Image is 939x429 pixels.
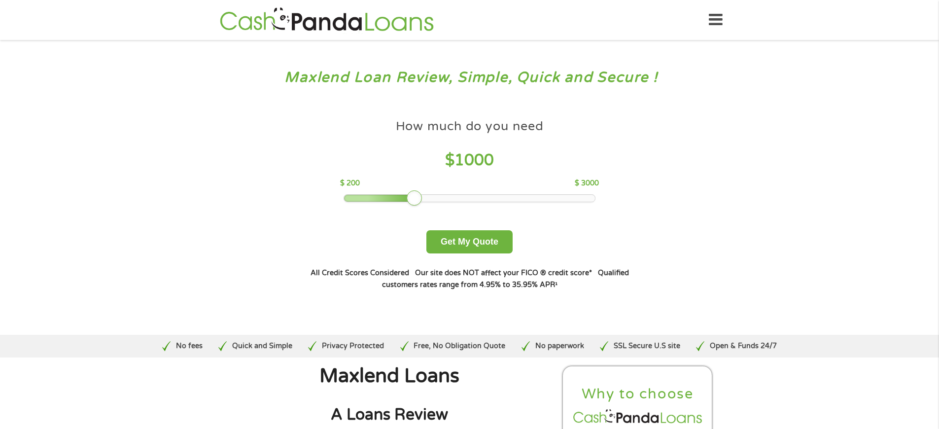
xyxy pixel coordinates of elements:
span: 1000 [454,151,494,170]
p: $ 3000 [575,178,599,189]
p: Quick and Simple [232,341,292,352]
h3: Maxlend Loan Review, Simple, Quick and Secure ! [29,69,911,87]
h4: How much do you need [396,118,544,135]
p: Open & Funds 24/7 [710,341,777,352]
h4: $ [340,150,599,171]
strong: Our site does NOT affect your FICO ® credit score* [415,269,592,277]
button: Get My Quote [426,230,513,253]
span: Maxlend Loans [319,364,459,388]
p: No paperwork [535,341,584,352]
strong: All Credit Scores Considered [311,269,409,277]
p: $ 200 [340,178,360,189]
p: No fees [176,341,203,352]
p: Privacy Protected [322,341,384,352]
p: SSL Secure U.S site [614,341,680,352]
p: Free, No Obligation Quote [414,341,505,352]
h2: Why to choose [571,385,704,403]
h2: A Loans Review [226,405,553,425]
img: GetLoanNow Logo [217,6,437,34]
strong: Qualified customers rates range from 4.95% to 35.95% APR¹ [382,269,629,289]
